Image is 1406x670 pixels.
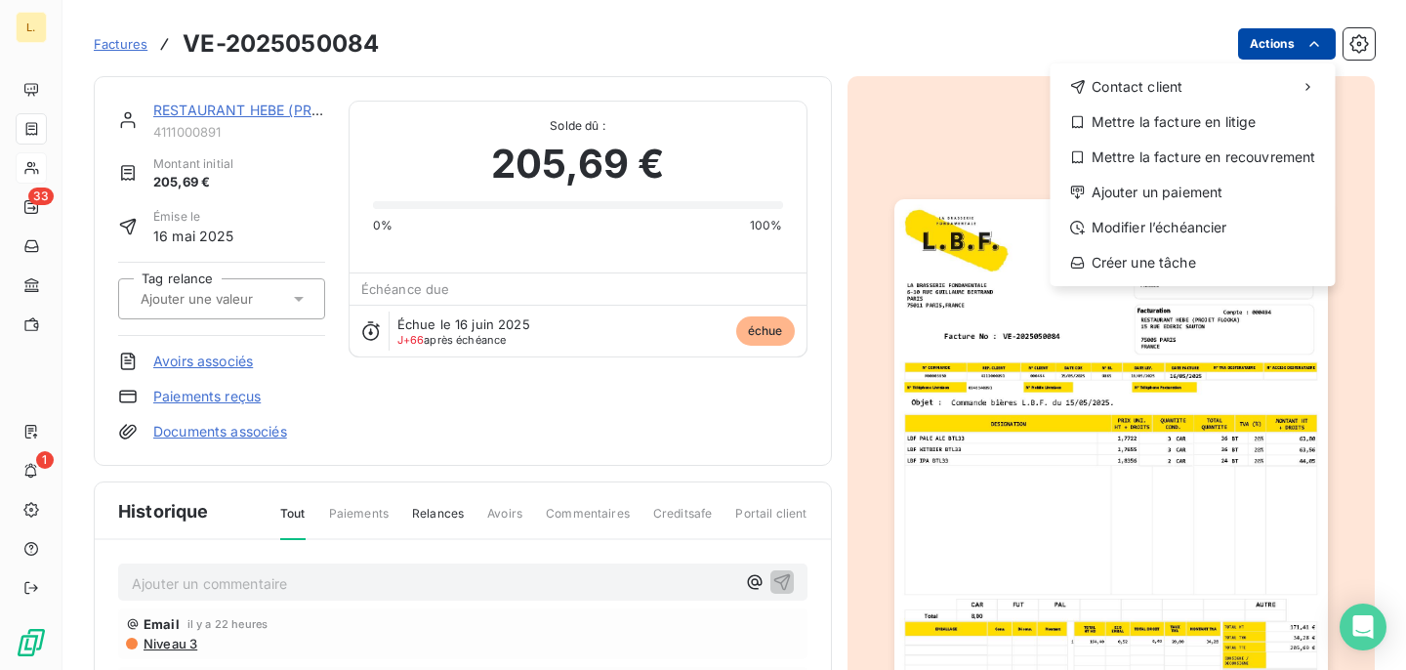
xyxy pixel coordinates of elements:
span: Contact client [1092,77,1182,97]
div: Créer une tâche [1058,247,1328,278]
div: Ajouter un paiement [1058,177,1328,208]
div: Mettre la facture en recouvrement [1058,142,1328,173]
div: Actions [1051,63,1336,286]
div: Modifier l’échéancier [1058,212,1328,243]
div: Mettre la facture en litige [1058,106,1328,138]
